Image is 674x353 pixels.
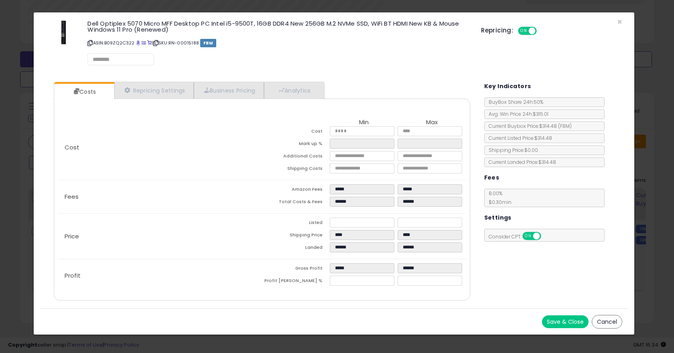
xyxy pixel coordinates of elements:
[142,40,146,46] a: All offer listings
[485,233,552,240] span: Consider CPT:
[484,173,499,183] h5: Fees
[264,82,323,99] a: Analytics
[87,36,469,49] p: ASIN: B09ZQ2C322 | SKU: RN-00015188
[262,230,330,242] td: Shipping Price
[114,82,194,99] a: Repricing Settings
[262,163,330,176] td: Shipping Costs
[485,99,543,105] span: BuyBox Share 24h: 50%
[592,315,622,329] button: Cancel
[330,119,398,126] th: Min
[262,218,330,230] td: Listed
[194,82,264,99] a: Business Pricing
[617,16,622,28] span: ×
[262,139,330,151] td: Mark up %
[539,123,572,129] span: $314.48
[262,126,330,139] td: Cost
[485,190,512,206] span: 8.00 %
[58,144,262,151] p: Cost
[262,263,330,276] td: Gross Profit
[58,233,262,240] p: Price
[519,28,529,34] span: ON
[262,151,330,163] td: Additional Costs
[485,135,552,141] span: Current Listed Price: $314.48
[484,81,531,91] h5: Key Indicators
[54,84,114,100] a: Costs
[484,213,512,223] h5: Settings
[485,147,538,153] span: Shipping Price: $0.00
[58,194,262,200] p: Fees
[558,123,572,129] span: ( FBM )
[87,20,469,32] h3: Dell Optiplex 5070 Micro MFF Desktop PC Intel i5-9500T, 16GB DDR4 New 256GB M.2 NVMe SSD, WiFi BT...
[523,233,533,240] span: ON
[262,242,330,255] td: Landed
[542,315,589,328] button: Save & Close
[262,197,330,209] td: Total Costs & Fees
[536,28,548,34] span: OFF
[262,184,330,197] td: Amazon Fees
[61,20,66,44] img: 31PEgXD72xL._SL60_.jpg
[58,272,262,279] p: Profit
[481,27,513,34] h5: Repricing:
[485,111,548,117] span: Avg. Win Price 24h: $315.01
[147,40,152,46] a: Your listing only
[136,40,140,46] a: BuyBox page
[485,159,556,165] span: Current Landed Price: $314.48
[262,276,330,288] td: Profit [PERSON_NAME] %
[398,119,465,126] th: Max
[485,123,572,129] span: Current Buybox Price:
[200,39,216,47] span: FBM
[485,199,512,206] span: $0.30 min
[540,233,552,240] span: OFF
